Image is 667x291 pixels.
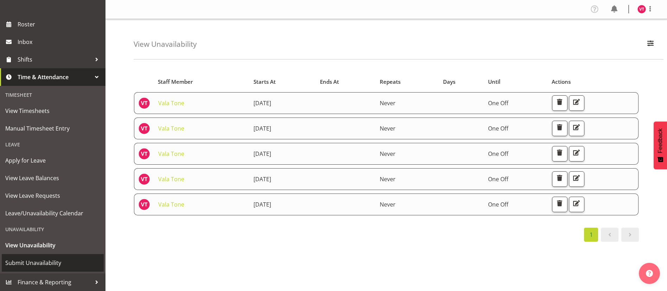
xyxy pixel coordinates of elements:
[2,152,104,169] a: Apply for Leave
[569,121,584,136] button: Edit Unavailability
[2,88,104,102] div: Timesheet
[2,236,104,254] a: View Unavailability
[139,97,150,109] img: vala-tone11405.jpg
[569,197,584,212] button: Edit Unavailability
[552,95,567,111] button: Delete Unavailability
[254,175,271,183] span: [DATE]
[488,201,508,208] span: One Off
[380,125,396,132] span: Never
[139,199,150,210] img: vala-tone11405.jpg
[637,5,646,13] img: vala-tone11405.jpg
[254,150,271,158] span: [DATE]
[5,155,100,166] span: Apply for Leave
[380,99,396,107] span: Never
[552,146,567,162] button: Delete Unavailability
[5,106,100,116] span: View Timesheets
[569,171,584,187] button: Edit Unavailability
[552,197,567,212] button: Delete Unavailability
[552,171,567,187] button: Delete Unavailability
[2,254,104,272] a: Submit Unavailability
[139,173,150,185] img: vala-tone11405.jpg
[380,201,396,208] span: Never
[2,169,104,187] a: View Leave Balances
[443,78,455,86] span: Days
[254,99,271,107] span: [DATE]
[380,175,396,183] span: Never
[5,173,100,183] span: View Leave Balances
[2,120,104,137] a: Manual Timesheet Entry
[488,175,508,183] span: One Off
[158,125,184,132] a: Vala Tone
[569,95,584,111] button: Edit Unavailability
[158,99,184,107] a: Vala Tone
[2,102,104,120] a: View Timesheets
[18,277,91,287] span: Finance & Reporting
[2,222,104,236] div: Unavailability
[2,137,104,152] div: Leave
[5,208,100,219] span: Leave/Unavailability Calendar
[380,150,396,158] span: Never
[254,78,276,86] span: Starts At
[488,125,508,132] span: One Off
[254,201,271,208] span: [DATE]
[139,148,150,159] img: vala-tone11405.jpg
[488,99,508,107] span: One Off
[552,121,567,136] button: Delete Unavailability
[134,40,197,48] h4: View Unavailability
[158,201,184,208] a: Vala Tone
[488,150,508,158] span: One Off
[2,187,104,204] a: View Leave Requests
[254,125,271,132] span: [DATE]
[18,72,91,82] span: Time & Attendance
[657,128,663,153] span: Feedback
[552,78,571,86] span: Actions
[380,78,400,86] span: Repeats
[646,270,653,277] img: help-xxl-2.png
[18,37,102,47] span: Inbox
[5,258,100,268] span: Submit Unavailability
[654,121,667,169] button: Feedback - Show survey
[5,123,100,134] span: Manual Timesheet Entry
[488,78,500,86] span: Until
[158,175,184,183] a: Vala Tone
[18,19,102,30] span: Roster
[139,123,150,134] img: vala-tone11405.jpg
[158,150,184,158] a: Vala Tone
[5,190,100,201] span: View Leave Requests
[158,78,193,86] span: Staff Member
[320,78,339,86] span: Ends At
[5,240,100,251] span: View Unavailability
[18,54,91,65] span: Shifts
[2,204,104,222] a: Leave/Unavailability Calendar
[643,37,658,52] button: Filter Employees
[569,146,584,162] button: Edit Unavailability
